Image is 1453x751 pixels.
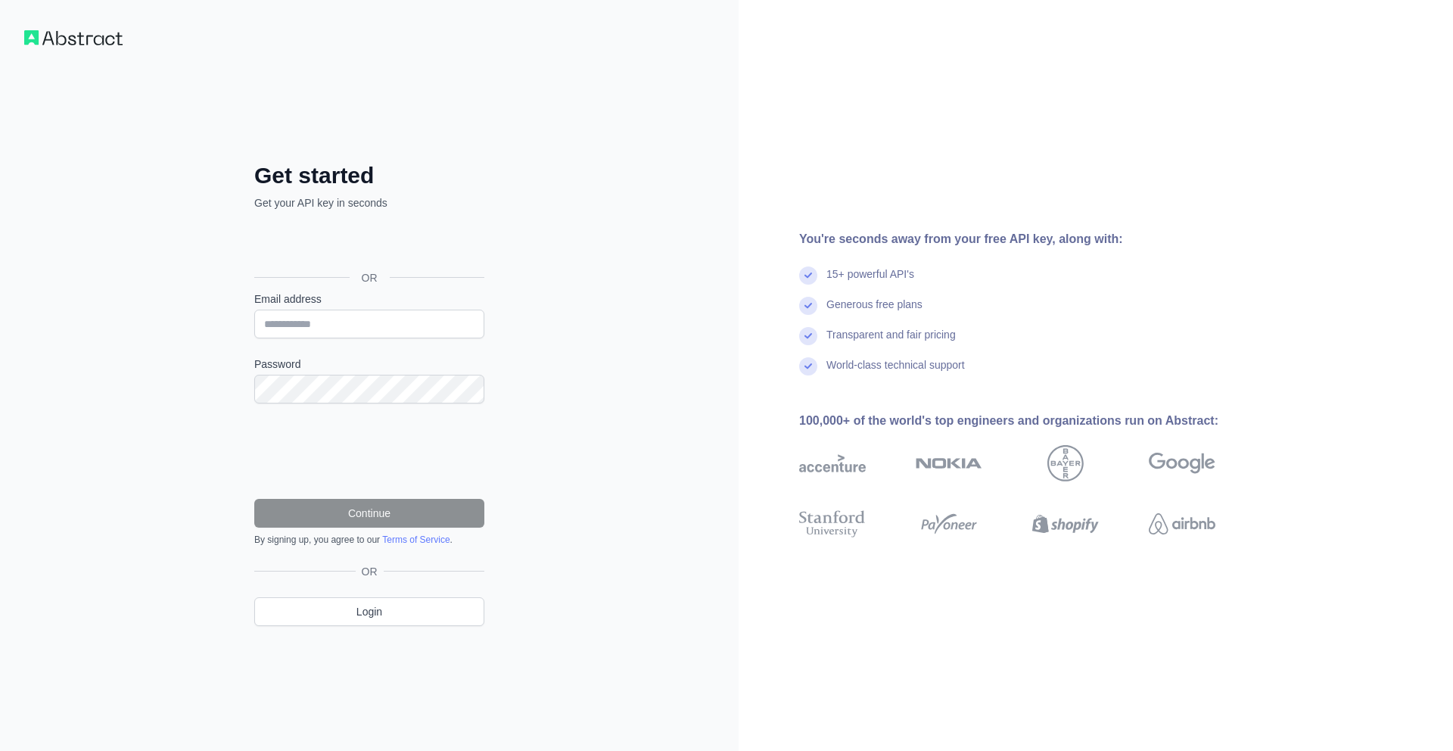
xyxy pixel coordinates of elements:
img: accenture [799,445,866,481]
img: check mark [799,266,817,285]
iframe: Sign in with Google Button [247,227,489,260]
div: Transparent and fair pricing [826,327,956,357]
iframe: reCAPTCHA [254,422,484,481]
img: payoneer [916,507,982,541]
div: 100,000+ of the world's top engineers and organizations run on Abstract: [799,412,1264,430]
img: check mark [799,297,817,315]
img: stanford university [799,507,866,541]
button: Continue [254,499,484,528]
label: Password [254,357,484,372]
img: shopify [1032,507,1099,541]
img: nokia [916,445,982,481]
div: Generous free plans [826,297,923,327]
label: Email address [254,291,484,307]
p: Get your API key in seconds [254,195,484,210]
img: bayer [1047,445,1084,481]
a: Terms of Service [382,534,450,545]
img: Workflow [24,30,123,45]
span: OR [356,564,384,579]
img: airbnb [1149,507,1215,541]
span: OR [350,270,390,285]
div: 15+ powerful API's [826,266,914,297]
img: check mark [799,357,817,375]
img: check mark [799,327,817,345]
div: You're seconds away from your free API key, along with: [799,230,1264,248]
div: World-class technical support [826,357,965,388]
h2: Get started [254,162,484,189]
img: google [1149,445,1215,481]
div: By signing up, you agree to our . [254,534,484,546]
a: Login [254,597,484,626]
